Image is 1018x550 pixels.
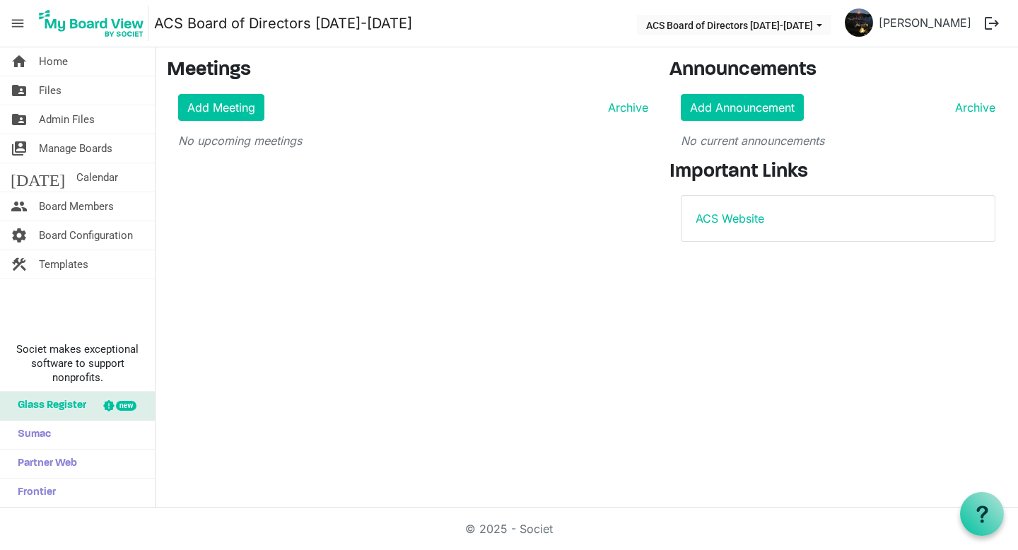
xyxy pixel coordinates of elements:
a: Add Meeting [178,94,264,121]
span: Societ makes exceptional software to support nonprofits. [6,342,148,385]
p: No current announcements [681,132,996,149]
a: ACS Website [696,211,764,226]
span: Calendar [76,163,118,192]
p: No upcoming meetings [178,132,648,149]
h3: Meetings [167,59,648,83]
button: ACS Board of Directors 2024-2025 dropdownbutton [637,15,831,35]
span: folder_shared [11,105,28,134]
a: Add Announcement [681,94,804,121]
span: Board Configuration [39,221,133,250]
h3: Announcements [669,59,1007,83]
span: Manage Boards [39,134,112,163]
span: settings [11,221,28,250]
span: Frontier [11,479,56,507]
span: construction [11,250,28,279]
span: Partner Web [11,450,77,478]
img: My Board View Logo [35,6,148,41]
span: [DATE] [11,163,65,192]
span: home [11,47,28,76]
img: m-dTpnBF_tlO4K6xenF10sU1D5ipUpE1k0fBkphRAVex5LDKgy7TzKuCFNd5_jJu_ufj7j4MyDkpIPdVQq1Kvw_thumb.png [845,8,873,37]
span: Templates [39,250,88,279]
a: ACS Board of Directors [DATE]-[DATE] [154,9,412,37]
a: © 2025 - Societ [465,522,553,536]
span: Glass Register [11,392,86,420]
span: switch_account [11,134,28,163]
a: My Board View Logo [35,6,154,41]
div: new [116,401,136,411]
button: logout [977,8,1007,38]
span: Home [39,47,68,76]
span: people [11,192,28,221]
a: [PERSON_NAME] [873,8,977,37]
span: Sumac [11,421,51,449]
span: Files [39,76,62,105]
span: folder_shared [11,76,28,105]
a: Archive [949,99,995,116]
h3: Important Links [669,160,1007,185]
a: Archive [602,99,648,116]
span: Board Members [39,192,114,221]
span: menu [4,10,31,37]
span: Admin Files [39,105,95,134]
